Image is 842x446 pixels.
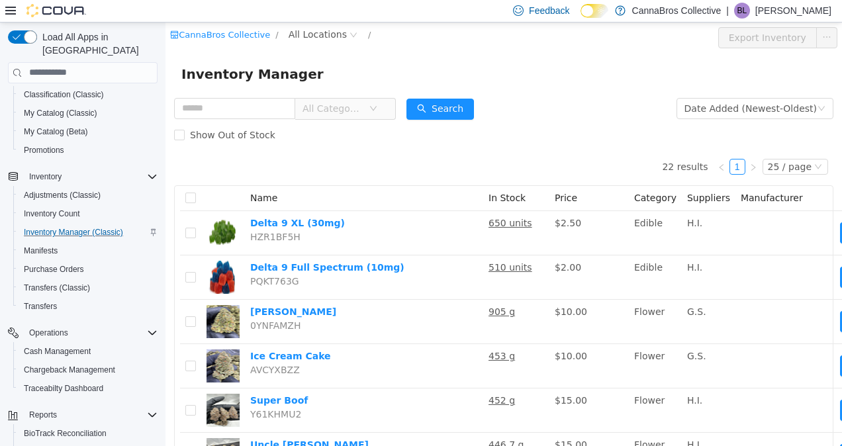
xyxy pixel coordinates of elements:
[85,386,136,397] span: Y61KHMU2
[110,7,113,17] span: /
[41,327,74,360] img: Ice Cream Cake hero shot
[726,3,729,19] p: |
[13,279,163,297] button: Transfers (Classic)
[5,7,105,17] a: icon: shopCannaBros Collective
[24,208,80,219] span: Inventory Count
[19,380,109,396] a: Traceabilty Dashboard
[19,298,62,314] a: Transfers
[519,76,651,96] div: Date Added (Newest-Oldest)
[137,79,197,93] span: All Categories
[3,324,163,342] button: Operations
[85,240,239,250] a: Delta 9 Full Spectrum (10mg)
[24,407,62,423] button: Reports
[19,380,158,396] span: Traceabilty Dashboard
[734,3,750,19] div: Bryan LaPiana
[24,325,158,341] span: Operations
[19,107,115,118] span: Show Out of Stock
[19,362,158,378] span: Chargeback Management
[737,3,747,19] span: BL
[13,260,163,279] button: Purchase Orders
[41,238,74,271] img: Delta 9 Full Spectrum (10mg) hero shot
[16,41,166,62] span: Inventory Manager
[463,322,516,366] td: Flower
[19,224,128,240] a: Inventory Manager (Classic)
[522,373,537,383] span: H.I.
[389,417,422,427] span: $15.00
[323,240,367,250] u: 510 units
[19,261,89,277] a: Purchase Orders
[522,240,537,250] span: H.I.
[24,283,90,293] span: Transfers (Classic)
[24,301,57,312] span: Transfers
[581,4,608,18] input: Dark Mode
[584,141,592,149] i: icon: right
[37,30,158,57] span: Load All Apps in [GEOGRAPHIC_DATA]
[19,343,96,359] a: Cash Management
[755,3,831,19] p: [PERSON_NAME]
[29,328,68,338] span: Operations
[24,407,158,423] span: Reports
[522,328,541,339] span: G.S.
[19,105,158,121] span: My Catalog (Classic)
[389,170,412,181] span: Price
[13,361,163,379] button: Chargeback Management
[26,4,86,17] img: Cova
[602,137,646,152] div: 25 / page
[24,365,115,375] span: Chargeback Management
[19,224,158,240] span: Inventory Manager (Classic)
[24,108,97,118] span: My Catalog (Classic)
[24,245,58,256] span: Manifests
[469,170,511,181] span: Category
[24,346,91,357] span: Cash Management
[19,124,158,140] span: My Catalog (Beta)
[463,189,516,233] td: Edible
[19,261,158,277] span: Purchase Orders
[41,194,74,227] img: Delta 9 XL (30mg) hero shot
[19,206,85,222] a: Inventory Count
[548,136,564,152] li: Previous Page
[323,373,350,383] u: 452 g
[5,8,13,17] i: icon: shop
[529,4,569,17] span: Feedback
[522,170,565,181] span: Suppliers
[85,328,165,339] a: Ice Cream Cake
[675,244,735,265] button: icon: swapMove
[19,425,158,441] span: BioTrack Reconciliation
[496,136,542,152] li: 22 results
[85,209,135,220] span: HZR1BF5H
[652,82,660,91] i: icon: down
[41,371,74,404] img: Super Boof hero shot
[323,417,358,427] u: 446.7 g
[29,171,62,182] span: Inventory
[19,206,158,222] span: Inventory Count
[389,240,416,250] span: $2.00
[675,377,735,398] button: icon: swapMove
[85,417,203,427] a: Uncle [PERSON_NAME]
[323,195,367,206] u: 650 units
[19,343,158,359] span: Cash Management
[19,87,109,103] a: Classification (Classic)
[13,342,163,361] button: Cash Management
[204,82,212,91] i: icon: down
[85,170,112,181] span: Name
[123,5,181,19] span: All Locations
[19,243,158,259] span: Manifests
[13,186,163,204] button: Adjustments (Classic)
[581,18,581,19] span: Dark Mode
[675,289,735,310] button: icon: swapMove
[13,204,163,223] button: Inventory Count
[463,366,516,410] td: Flower
[241,76,308,97] button: icon: searchSearch
[19,187,158,203] span: Adjustments (Classic)
[85,298,135,308] span: 0YNFAMZH
[13,141,163,159] button: Promotions
[19,105,103,121] a: My Catalog (Classic)
[41,283,74,316] img: Runtz hero shot
[203,7,205,17] span: /
[19,142,70,158] a: Promotions
[85,284,171,294] a: [PERSON_NAME]
[85,373,142,383] a: Super Boof
[552,141,560,149] i: icon: left
[13,297,163,316] button: Transfers
[389,328,422,339] span: $10.00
